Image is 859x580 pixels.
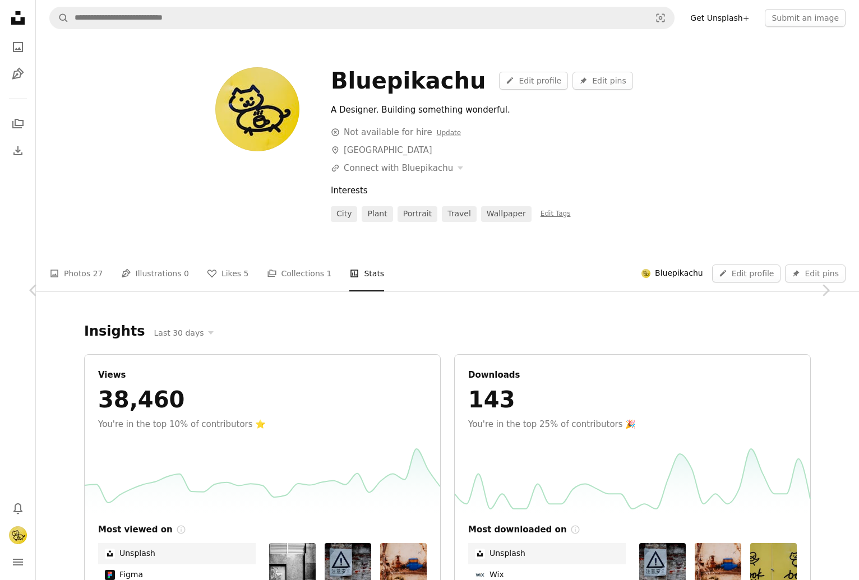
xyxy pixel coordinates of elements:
[475,570,485,580] img: image-1579809476447-1acdf126d758image
[572,72,633,90] button: Edit pins
[437,129,461,137] a: Update
[267,256,332,291] a: Collections 1
[184,267,189,280] span: 0
[765,9,846,27] button: Submit an image
[331,206,357,222] a: city
[121,256,189,291] a: Illustrations 0
[398,206,437,222] a: portrait
[98,543,256,564] a: Unsplash
[499,72,568,90] a: Edit profile
[50,7,69,29] button: Search Unsplash
[468,368,797,382] div: Downloads
[712,265,781,282] a: Edit profile
[468,543,626,564] a: Unsplash
[481,206,532,222] a: wallpaper
[785,265,846,282] button: Edit pins
[7,524,29,546] button: Profile
[331,184,811,197] div: Interests
[541,210,571,217] span: Edit Tags
[207,256,249,291] a: Likes 5
[541,210,571,219] a: Edit Tags
[98,368,427,382] div: Views
[7,497,29,519] button: Notifications
[84,323,145,341] h2: Insights
[105,570,115,580] img: image-1579809184944-f82a5e8c1811image
[49,7,675,29] form: Find visuals sitewide
[244,267,249,280] span: 5
[331,67,486,94] div: Bluepikachu
[468,523,626,536] div: Most downloaded on
[7,63,29,85] a: Illustrations
[7,140,29,162] a: Download History
[215,67,299,151] img: Avatar of user Bluepikachu
[9,526,27,544] img: Avatar of user Bluepikachu
[327,267,332,280] span: 1
[442,206,477,222] a: travel
[7,36,29,58] a: Photos
[331,161,463,175] button: Connect with Bluepikachu
[655,268,703,279] span: Bluepikachu
[98,386,427,413] div: 38,460
[475,549,485,559] img: image-1591206285156-78a0fa148e0cimage
[49,256,103,291] a: Photos 27
[105,549,115,559] img: image-1591206285156-78a0fa148e0cimage
[362,206,392,222] a: plant
[331,103,667,117] div: A Designer. Building something wonderful.
[468,386,797,413] div: 143
[647,7,674,29] button: Visual search
[98,417,427,431] div: You're in the top 10% of contributors ⭐️
[148,324,220,341] button: Last 30 days
[792,236,859,344] a: Next
[331,126,461,139] div: Not available for hire
[7,113,29,135] a: Collections
[683,9,756,27] a: Get Unsplash+
[93,267,103,280] span: 27
[641,269,650,278] img: Avatar of user Bluepikachu
[331,145,432,155] a: [GEOGRAPHIC_DATA]
[98,523,256,536] div: Most viewed on
[7,551,29,573] button: Menu
[468,417,797,431] div: You're in the top 25% of contributors 🎉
